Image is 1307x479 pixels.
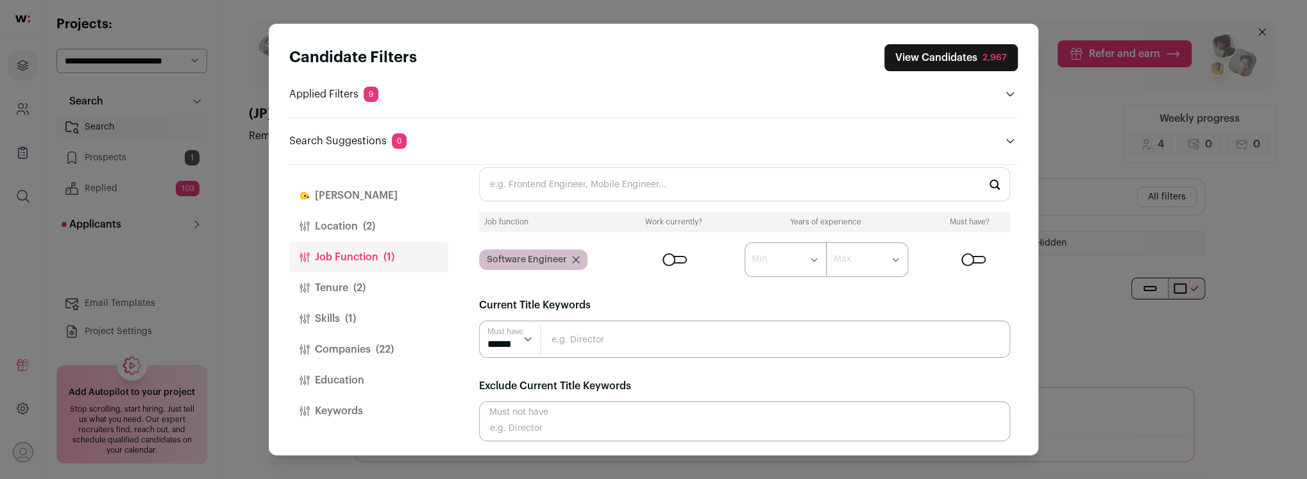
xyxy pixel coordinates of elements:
span: (22) [376,342,394,357]
button: Close search preferences [884,44,1018,71]
span: Software Engineer [487,253,567,266]
button: [PERSON_NAME] [289,180,448,211]
div: Work currently? [629,217,718,227]
label: Min [752,253,767,265]
button: Open applied filters [1002,87,1018,102]
strong: Candidate Filters [289,50,417,65]
button: Job Function(1) [289,242,448,273]
div: 2,967 [982,51,1007,64]
span: (1) [384,249,394,265]
span: 9 [364,87,378,102]
button: Education [289,365,448,396]
p: Search Suggestions [289,133,407,149]
div: Years of experience [728,217,923,227]
button: Companies(22) [289,334,448,365]
span: (2) [353,280,366,296]
span: (1) [345,311,356,326]
input: e.g. Director [479,321,1010,358]
label: Exclude Current Title Keywords [479,378,631,394]
input: e.g. Frontend Engineer, Mobile Engineer... [479,167,1010,201]
span: (2) [363,219,375,234]
span: 0 [392,133,407,149]
div: Must have? [934,217,1005,227]
button: Tenure(2) [289,273,448,303]
input: e.g. Director [479,401,1010,441]
label: Current Title Keywords [479,298,591,313]
button: Skills(1) [289,303,448,334]
button: Location(2) [289,211,448,242]
button: Keywords [289,396,448,426]
div: Job function [484,217,619,227]
label: Max [834,253,851,265]
p: Applied Filters [289,87,378,102]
